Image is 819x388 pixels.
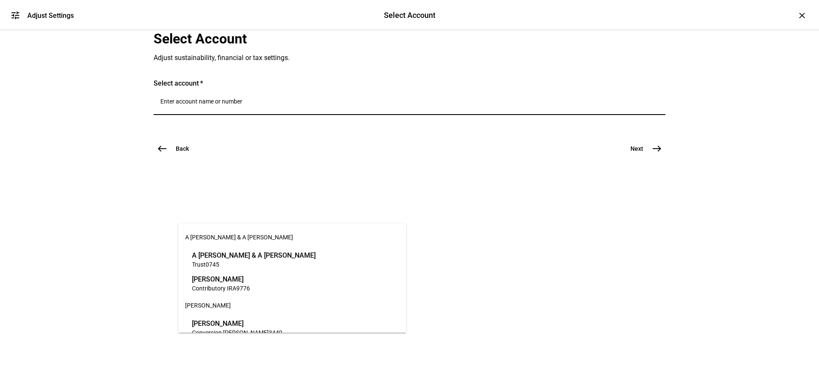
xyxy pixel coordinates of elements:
[192,274,250,284] span: [PERSON_NAME]
[185,302,231,309] span: [PERSON_NAME]
[154,140,199,157] button: Back
[154,31,537,47] div: Select Account
[154,79,665,88] div: Select account
[620,140,665,157] button: Next
[630,144,643,153] span: Next
[10,10,20,20] mat-icon: tune
[192,329,269,336] span: Conversion [PERSON_NAME]
[190,248,318,270] div: A Luckey & A Luckey
[190,272,252,294] div: Ariel Luckey
[192,285,236,292] span: Contributory IRA
[176,144,189,153] span: Back
[269,329,282,336] span: 3449
[795,9,809,22] div: ×
[384,10,436,21] div: Select Account
[154,54,537,62] div: Adjust sustainability, financial or tax settings.
[160,98,659,105] input: Number
[192,261,206,268] span: Trust
[236,285,250,292] span: 9776
[206,261,219,268] span: 0745
[27,11,74,20] div: Adjust Settings
[192,319,282,328] span: [PERSON_NAME]
[652,144,662,154] mat-icon: east
[157,144,167,154] mat-icon: west
[185,234,293,241] span: A [PERSON_NAME] & A [PERSON_NAME]
[192,250,316,260] span: A [PERSON_NAME] & A [PERSON_NAME]
[190,316,285,339] div: Adrienne E Selke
